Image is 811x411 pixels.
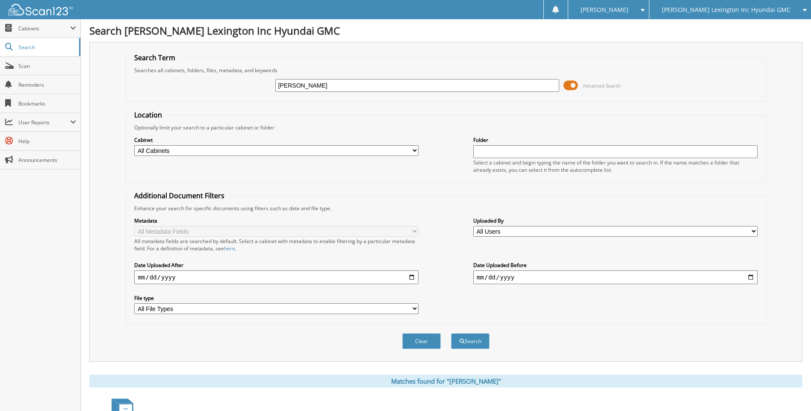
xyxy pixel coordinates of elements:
[89,375,802,388] div: Matches found for "[PERSON_NAME]"
[134,261,419,269] label: Date Uploaded After
[18,100,76,107] span: Bookmarks
[451,333,490,349] button: Search
[18,44,75,51] span: Search
[18,119,70,126] span: User Reports
[402,333,441,349] button: Clear
[18,138,76,145] span: Help
[134,217,419,224] label: Metadata
[134,294,419,302] label: File type
[130,205,761,212] div: Enhance your search for specific documents using filters such as date and file type.
[473,136,758,144] label: Folder
[473,261,758,269] label: Date Uploaded Before
[583,82,621,89] span: Advanced Search
[130,191,229,200] legend: Additional Document Filters
[473,270,758,284] input: end
[473,217,758,224] label: Uploaded By
[9,4,73,15] img: scan123-logo-white.svg
[662,7,790,12] span: [PERSON_NAME] Lexington Inc Hyundai GMC
[130,53,180,62] legend: Search Term
[224,245,235,252] a: here
[581,7,628,12] span: [PERSON_NAME]
[130,124,761,131] div: Optionally limit your search to a particular cabinet or folder
[473,159,758,173] div: Select a cabinet and begin typing the name of the folder you want to search in. If the name match...
[18,156,76,164] span: Announcements
[18,81,76,88] span: Reminders
[134,136,419,144] label: Cabinet
[130,110,166,120] legend: Location
[89,23,802,38] h1: Search [PERSON_NAME] Lexington Inc Hyundai GMC
[134,238,419,252] div: All metadata fields are searched by default. Select a cabinet with metadata to enable filtering b...
[18,62,76,70] span: Scan
[130,67,761,74] div: Searches all cabinets, folders, files, metadata, and keywords
[18,25,70,32] span: Cabinets
[134,270,419,284] input: start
